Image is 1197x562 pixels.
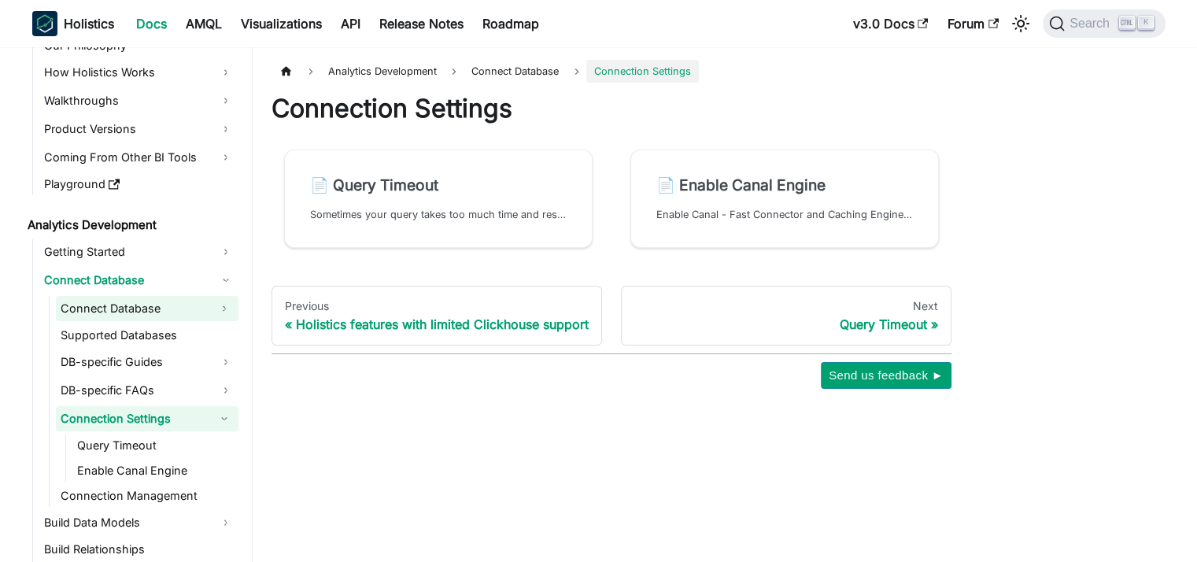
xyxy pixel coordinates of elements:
[464,60,567,83] span: Connect Database
[331,11,370,36] a: API
[32,11,114,36] a: HolisticsHolistics
[829,365,944,386] span: Send us feedback ►
[370,11,473,36] a: Release Notes
[39,88,238,113] a: Walkthroughs
[285,299,589,313] div: Previous
[39,60,238,85] a: How Holistics Works
[1065,17,1119,31] span: Search
[210,296,238,321] button: Expand sidebar category 'Connect Database'
[39,510,238,535] a: Build Data Models
[272,60,951,83] nav: Breadcrumbs
[1043,9,1165,38] button: Search (Ctrl+K)
[56,406,210,431] a: Connection Settings
[630,150,939,248] a: 📄️ Enable Canal EngineEnable Canal - Fast Connector and Caching Engine - for your Data Connection
[72,434,238,457] a: Query Timeout
[621,286,951,346] a: NextQuery Timeout
[473,11,549,36] a: Roadmap
[39,239,238,264] a: Getting Started
[656,207,913,222] p: Enable Canal - Fast Connector and Caching Engine - for your Data Connection
[56,378,238,403] a: DB-specific FAQs
[272,60,301,83] a: Home page
[176,11,231,36] a: AMQL
[17,47,253,562] nav: Docs sidebar
[634,299,938,313] div: Next
[231,11,331,36] a: Visualizations
[272,286,951,346] nav: Docs pages
[285,316,589,332] div: Holistics features with limited Clickhouse support
[586,60,699,83] span: Connection Settings
[64,14,114,33] b: Holistics
[39,268,238,293] a: Connect Database
[634,316,938,332] div: Query Timeout
[56,485,238,507] a: Connection Management
[1008,11,1033,36] button: Switch between dark and light mode (currently light mode)
[39,145,238,170] a: Coming From Other BI Tools
[310,176,567,194] h2: Query Timeout
[210,406,238,431] button: Collapse sidebar category 'Connection Settings'
[284,150,593,248] a: 📄️ Query TimeoutSometimes your query takes too much time and resource. With this setting, you can...
[39,538,238,560] a: Build Relationships
[272,93,951,124] h1: Connection Settings
[56,296,210,321] a: Connect Database
[39,116,238,142] a: Product Versions
[56,324,238,346] a: Supported Databases
[127,11,176,36] a: Docs
[56,349,238,375] a: DB-specific Guides
[938,11,1008,36] a: Forum
[656,176,913,194] h2: Enable Canal Engine
[39,173,238,195] a: Playground
[844,11,938,36] a: v3.0 Docs
[310,207,567,222] p: Sometimes your query takes too much time and resource. With this setting, you can set up a timeou...
[23,214,238,236] a: Analytics Development
[72,460,238,482] a: Enable Canal Engine
[320,60,445,83] span: Analytics Development
[32,11,57,36] img: Holistics
[821,362,951,389] button: Send us feedback ►
[1138,16,1154,30] kbd: K
[272,286,602,346] a: PreviousHolistics features with limited Clickhouse support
